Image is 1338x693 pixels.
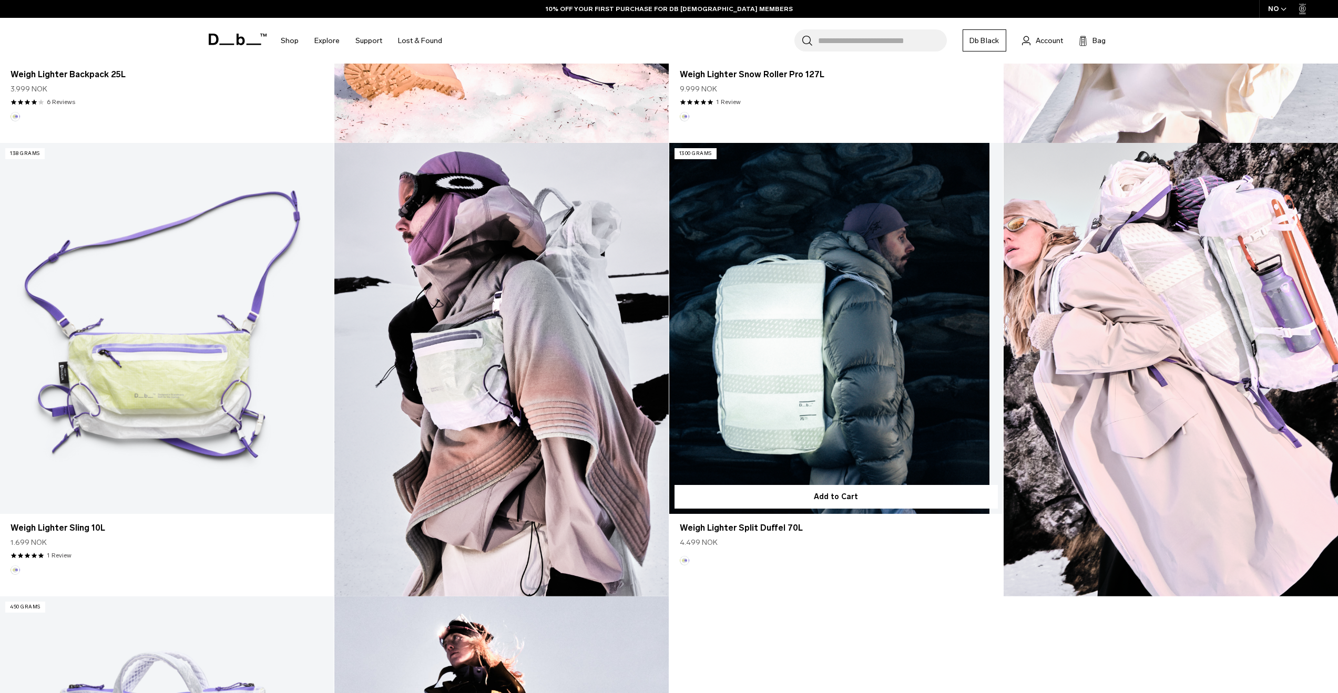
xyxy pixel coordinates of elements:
[47,97,75,107] a: 6 reviews
[5,148,45,159] p: 138 grams
[11,68,323,81] a: Weigh Lighter Backpack 25L
[680,84,717,95] span: 9.999 NOK
[680,68,993,81] a: Weigh Lighter Snow Roller Pro 127L
[11,537,47,548] span: 1.699 NOK
[675,485,998,509] button: Add to Cart
[680,537,718,548] span: 4.499 NOK
[47,551,72,560] a: 1 reviews
[546,4,793,14] a: 10% OFF YOUR FIRST PURCHASE FOR DB [DEMOGRAPHIC_DATA] MEMBERS
[1004,143,1338,596] img: Content block image
[398,22,442,59] a: Lost & Found
[314,22,340,59] a: Explore
[281,22,299,59] a: Shop
[5,602,45,613] p: 450 grams
[1022,34,1063,47] a: Account
[11,112,20,121] button: Aurora
[669,143,1003,514] a: Weigh Lighter Split Duffel 70L
[334,143,669,596] img: Content block image
[355,22,382,59] a: Support
[273,18,450,64] nav: Main Navigation
[11,84,47,95] span: 3.999 NOK
[680,522,993,534] a: Weigh Lighter Split Duffel 70L
[11,522,323,534] a: Weigh Lighter Sling 10L
[1036,35,1063,46] span: Account
[963,29,1006,51] a: Db Black
[1079,34,1106,47] button: Bag
[680,556,689,565] button: Aurora
[1092,35,1106,46] span: Bag
[716,97,741,107] a: 1 reviews
[675,148,717,159] p: 1300 grams
[11,565,20,575] button: Aurora
[680,112,689,121] button: Aurora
